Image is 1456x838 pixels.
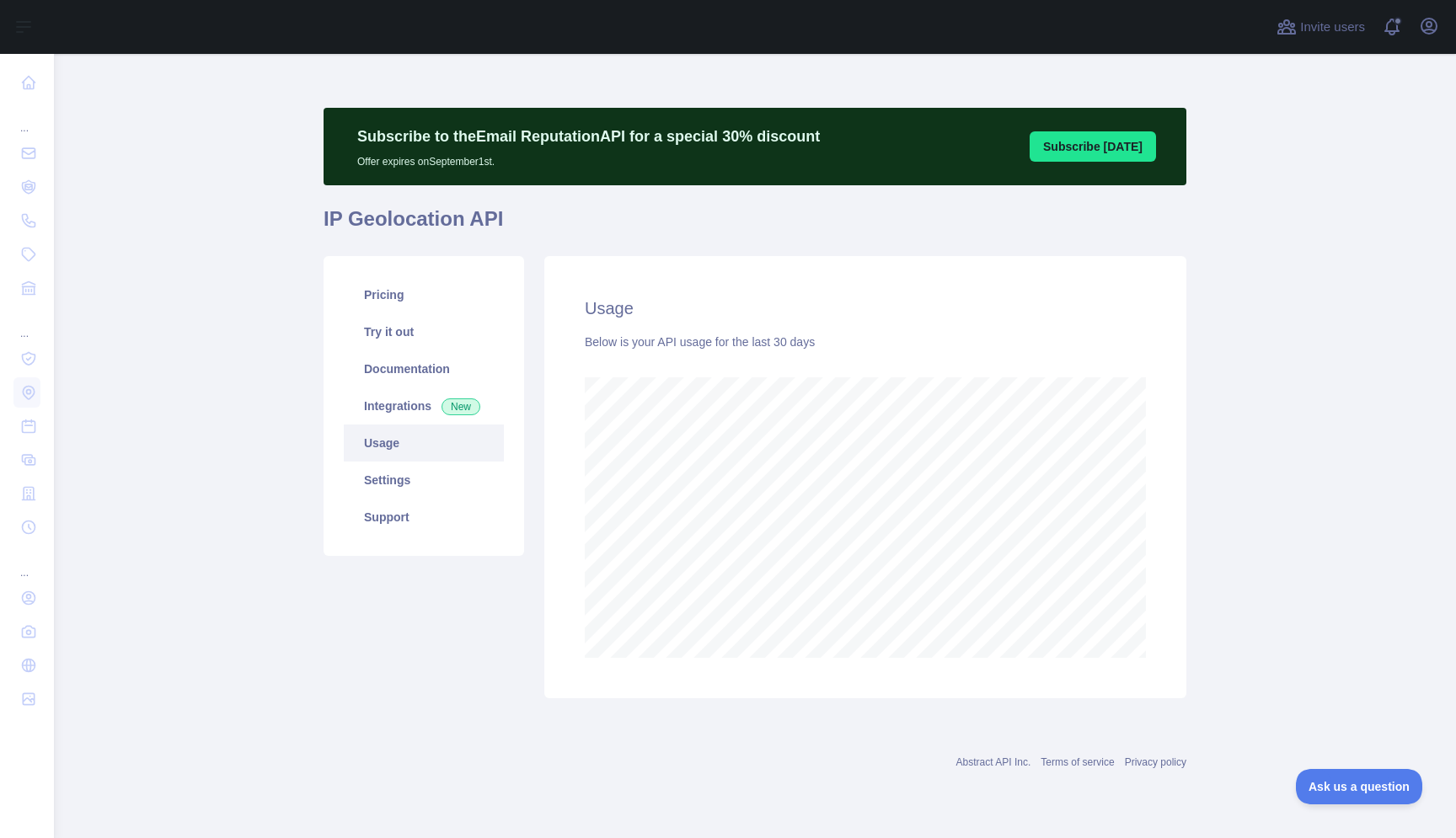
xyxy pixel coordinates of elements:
a: Terms of service [1041,756,1114,768]
button: Invite users [1273,13,1368,40]
span: Invite users [1300,18,1365,37]
a: Settings [344,462,504,499]
a: Integrations New [344,387,504,424]
div: Below is your API usage for the last 30 days [585,334,1146,350]
div: ... [13,307,40,340]
h1: IP Geolocation API [324,205,1186,246]
span: New [442,398,480,415]
a: Pricing [344,276,504,313]
a: Try it out [344,313,504,350]
iframe: Toggle Customer Support [1296,769,1422,804]
div: ... [13,101,40,135]
div: ... [13,546,40,579]
h2: Usage [585,296,1146,320]
p: Subscribe to the Email Reputation API for a special 30 % discount [357,125,820,148]
a: Abstract API Inc. [956,756,1031,768]
a: Usage [344,424,504,462]
a: Privacy policy [1125,756,1186,768]
a: Documentation [344,350,504,387]
a: Support [344,499,504,536]
p: Offer expires on September 1st. [357,148,820,168]
button: Subscribe [DATE] [1030,131,1156,162]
